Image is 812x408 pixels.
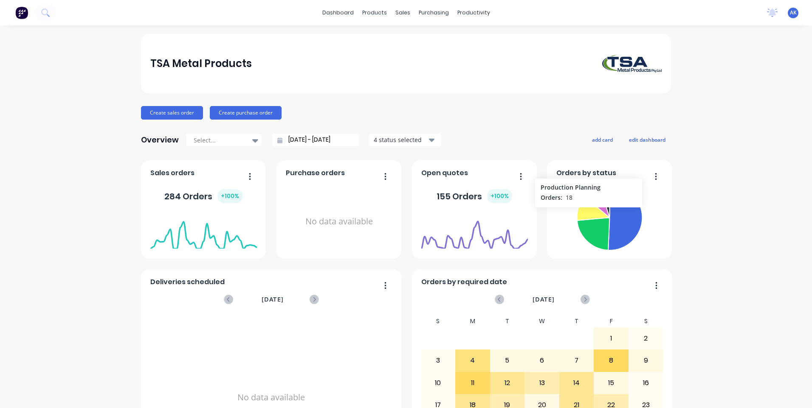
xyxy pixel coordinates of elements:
span: Sales orders [150,168,195,178]
div: 15 [594,372,628,394]
a: dashboard [318,6,358,19]
div: W [524,315,559,327]
img: TSA Metal Products [602,55,662,73]
div: 9 [629,350,663,371]
span: Orders by required date [421,277,507,287]
img: Factory [15,6,28,19]
div: No data available [286,182,392,262]
span: Open quotes [421,168,468,178]
span: [DATE] [533,295,555,304]
div: 13 [525,372,559,394]
button: edit dashboard [623,134,671,145]
div: 4 [456,350,490,371]
div: + 100 % [487,189,512,203]
div: 10 [421,372,455,394]
div: T [559,315,594,327]
div: S [421,315,456,327]
div: 6 [525,350,559,371]
div: sales [391,6,414,19]
div: 11 [456,372,490,394]
div: Overview [141,131,179,148]
div: S [629,315,663,327]
div: 7 [560,350,594,371]
div: 3 [421,350,455,371]
div: products [358,6,391,19]
span: Deliveries scheduled [150,277,225,287]
button: Create purchase order [210,106,282,120]
div: 284 Orders [164,189,242,203]
div: productivity [453,6,494,19]
span: Purchase orders [286,168,345,178]
div: 2 [629,328,663,349]
div: 16 [629,372,663,394]
div: 4 status selected [374,135,427,144]
div: T [490,315,525,327]
div: M [455,315,490,327]
span: AK [790,9,797,17]
div: purchasing [414,6,453,19]
div: 14 [560,372,594,394]
button: Create sales order [141,106,203,120]
div: 5 [491,350,524,371]
div: 8 [594,350,628,371]
div: + 100 % [217,189,242,203]
div: TSA Metal Products [150,55,252,72]
button: 4 status selected [369,134,441,146]
div: 155 Orders [437,189,512,203]
button: add card [586,134,618,145]
span: Orders by status [556,168,616,178]
div: F [594,315,629,327]
div: 1 [594,328,628,349]
div: 12 [491,372,524,394]
span: [DATE] [262,295,284,304]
